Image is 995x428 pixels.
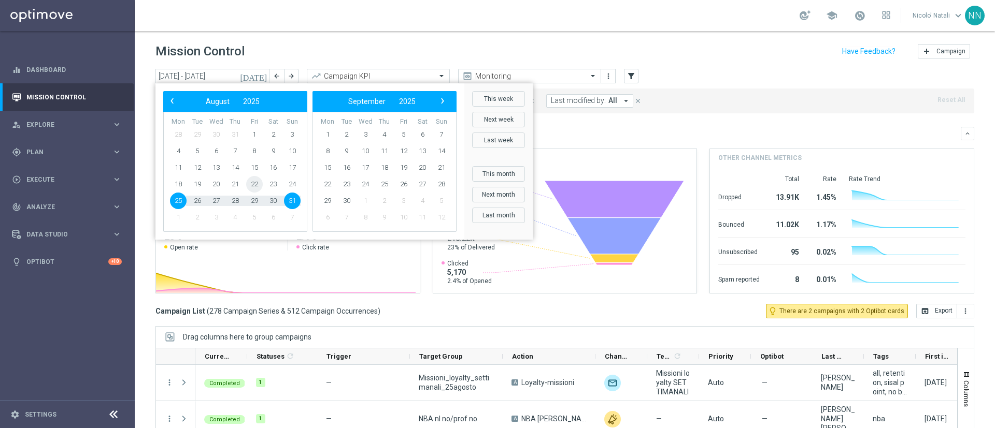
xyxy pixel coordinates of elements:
[338,126,355,143] span: 2
[376,126,393,143] span: 4
[772,175,799,183] div: Total
[11,66,122,74] button: equalizer Dashboard
[376,209,393,226] span: 9
[208,159,224,176] span: 13
[207,117,226,126] th: weekday
[965,6,985,25] div: NN
[246,193,263,209] span: 29
[26,248,108,275] a: Optibot
[762,378,767,387] span: —
[342,95,392,108] button: September
[419,373,494,392] span: Missioni_loyalty_settimanali_25agosto
[604,72,613,80] i: more_vert
[12,120,112,129] div: Explore
[357,126,374,143] span: 3
[672,350,681,362] span: Calculate column
[338,176,355,193] span: 23
[357,143,374,159] span: 10
[916,306,974,315] multiple-options-button: Export to CSV
[238,69,269,84] button: [DATE]
[282,117,302,126] th: weekday
[204,414,245,424] colored-tag: Completed
[170,143,187,159] span: 4
[708,352,733,360] span: Priority
[608,96,617,105] span: All
[319,126,336,143] span: 1
[112,120,122,129] i: keyboard_arrow_right
[170,193,187,209] span: 25
[265,193,281,209] span: 30
[779,306,904,316] span: There are 2 campaigns with 2 Optibot cards
[26,204,112,210] span: Analyze
[246,126,263,143] span: 1
[357,159,374,176] span: 17
[189,159,206,176] span: 12
[376,176,393,193] span: 25
[265,159,281,176] span: 16
[472,91,525,107] button: This week
[472,166,525,182] button: This month
[209,416,240,423] span: Completed
[326,378,332,387] span: —
[12,56,122,83] div: Dashboard
[165,94,179,108] span: ‹
[264,117,283,126] th: weekday
[208,143,224,159] span: 6
[772,188,799,204] div: 13.91K
[11,230,122,239] button: Data Studio keyboard_arrow_right
[183,333,311,341] div: Row Groups
[921,307,929,315] i: open_in_browser
[512,352,533,360] span: Action
[656,368,690,396] span: Missioni loyalty SETTIMANALI
[11,93,122,101] button: Mission Control
[821,352,846,360] span: Last Modified By
[12,65,21,75] i: equalizer
[10,410,20,419] i: settings
[414,159,431,176] span: 20
[284,193,301,209] span: 31
[395,209,412,226] span: 10
[447,259,492,268] span: Clicked
[319,143,336,159] span: 8
[170,159,187,176] span: 11
[338,143,355,159] span: 9
[718,270,760,287] div: Spam reported
[189,143,206,159] span: 5
[433,126,450,143] span: 7
[925,378,947,387] div: 25 Aug 2025, Monday
[718,153,802,163] h4: Other channel metrics
[246,159,263,176] span: 15
[772,270,799,287] div: 8
[12,202,21,212] i: track_changes
[227,159,244,176] span: 14
[284,69,298,83] button: arrow_forward
[338,159,355,176] span: 16
[433,209,450,226] span: 12
[511,379,518,386] span: A
[849,175,965,183] div: Rate Trend
[925,352,950,360] span: First in Range
[246,143,263,159] span: 8
[624,69,638,83] button: filter_alt
[433,143,450,159] span: 14
[925,414,947,423] div: 25 Aug 2025, Monday
[634,97,642,105] i: close
[621,96,631,106] i: arrow_drop_down
[399,97,416,106] span: 2025
[315,95,449,108] bs-datepicker-navigation-view: ​ ​ ​
[208,126,224,143] span: 30
[842,48,895,55] input: Have Feedback?
[953,10,964,21] span: keyboard_arrow_down
[265,126,281,143] span: 2
[26,122,112,128] span: Explore
[155,44,245,59] h1: Mission Control
[112,202,122,212] i: keyboard_arrow_right
[432,117,451,126] th: weekday
[378,306,380,316] span: )
[273,72,280,80] i: arrow_back
[414,143,431,159] span: 13
[812,215,836,232] div: 1.17%
[302,243,329,252] span: Click rate
[11,148,122,156] button: gps_fixed Plan keyboard_arrow_right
